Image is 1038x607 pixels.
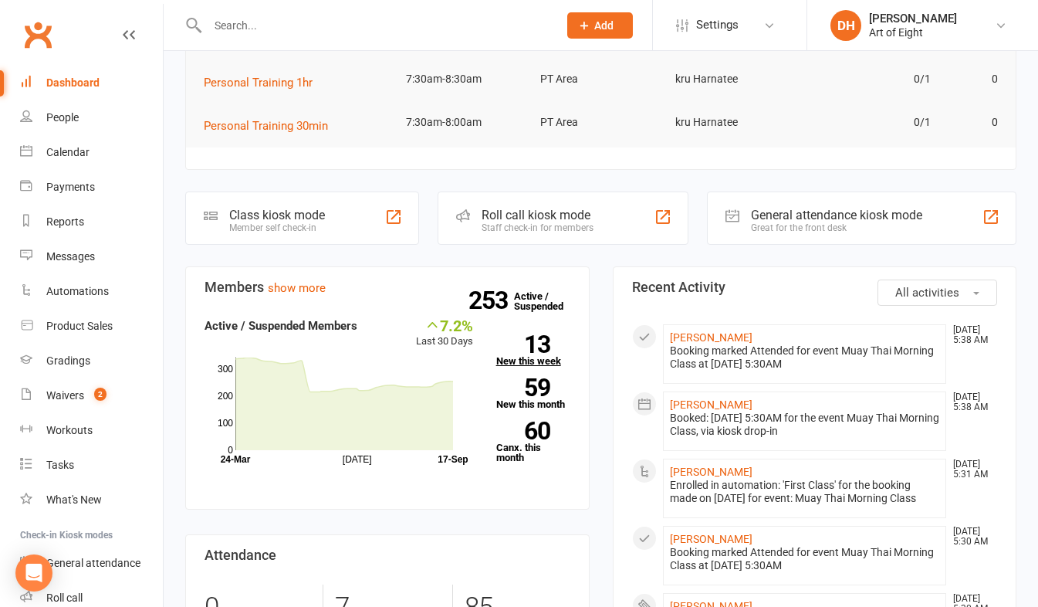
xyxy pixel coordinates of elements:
[46,557,140,569] div: General attendance
[46,76,100,89] div: Dashboard
[670,533,752,545] a: [PERSON_NAME]
[20,378,163,413] a: Waivers 2
[938,61,1005,97] td: 0
[46,320,113,332] div: Product Sales
[496,419,550,443] strong: 60
[594,19,614,32] span: Add
[945,325,996,345] time: [DATE] 5:38 AM
[20,135,163,170] a: Calendar
[20,66,163,100] a: Dashboard
[46,215,84,228] div: Reports
[268,281,326,295] a: show more
[670,331,752,344] a: [PERSON_NAME]
[399,104,534,141] td: 7:30am-8:00am
[514,280,582,323] a: 253Active / Suspended
[205,319,357,333] strong: Active / Suspended Members
[46,111,79,124] div: People
[670,344,940,371] div: Booking marked Attended for event Muay Thai Morning Class at [DATE] 5:30AM
[46,459,74,471] div: Tasks
[416,317,473,350] div: Last 30 Days
[20,448,163,483] a: Tasks
[803,104,938,141] td: 0/1
[46,592,83,604] div: Roll call
[668,61,803,97] td: kru Harnatee
[203,15,547,36] input: Search...
[20,309,163,344] a: Product Sales
[15,554,52,592] div: Open Intercom Messenger
[20,170,163,205] a: Payments
[20,205,163,239] a: Reports
[670,546,940,572] div: Booking marked Attended for event Muay Thai Morning Class at [DATE] 5:30AM
[869,25,957,39] div: Art of Eight
[20,239,163,274] a: Messages
[696,8,739,42] span: Settings
[496,335,570,366] a: 13New this week
[205,280,570,295] h3: Members
[668,104,803,141] td: kru Harnatee
[205,548,570,563] h3: Attendance
[46,285,109,297] div: Automations
[46,424,93,436] div: Workouts
[20,413,163,448] a: Workouts
[46,146,90,158] div: Calendar
[204,117,339,135] button: Personal Training 30min
[46,493,102,506] div: What's New
[20,483,163,517] a: What's New
[46,250,95,263] div: Messages
[19,15,57,54] a: Clubworx
[670,412,940,438] div: Booked: [DATE] 5:30AM for the event Muay Thai Morning Class, via kiosk drop-in
[482,222,593,233] div: Staff check-in for members
[533,104,668,141] td: PT Area
[204,76,313,90] span: Personal Training 1hr
[533,61,668,97] td: PT Area
[229,208,325,222] div: Class kiosk mode
[482,208,593,222] div: Roll call kiosk mode
[204,73,323,92] button: Personal Training 1hr
[229,222,325,233] div: Member self check-in
[20,100,163,135] a: People
[46,181,95,193] div: Payments
[830,10,861,41] div: DH
[496,378,570,409] a: 59New this month
[670,466,752,478] a: [PERSON_NAME]
[20,344,163,378] a: Gradings
[670,398,752,411] a: [PERSON_NAME]
[94,388,107,401] span: 2
[496,333,550,356] strong: 13
[46,389,84,402] div: Waivers
[938,104,1005,141] td: 0
[20,546,163,581] a: General attendance kiosk mode
[20,274,163,309] a: Automations
[416,317,473,334] div: 7.2%
[751,208,922,222] div: General attendance kiosk mode
[399,61,534,97] td: 7:30am-8:30am
[204,119,328,133] span: Personal Training 30min
[945,459,996,480] time: [DATE] 5:31 AM
[751,222,922,233] div: Great for the front desk
[945,392,996,412] time: [DATE] 5:38 AM
[877,280,997,306] button: All activities
[632,280,998,295] h3: Recent Activity
[945,527,996,547] time: [DATE] 5:30 AM
[895,286,959,300] span: All activities
[869,12,957,25] div: [PERSON_NAME]
[468,289,514,312] strong: 253
[496,376,550,399] strong: 59
[567,12,633,39] button: Add
[496,422,570,463] a: 60Canx. this month
[803,61,938,97] td: 0/1
[46,354,90,367] div: Gradings
[670,479,940,505] div: Enrolled in automation: 'First Class' for the booking made on [DATE] for event: Muay Thai Morning...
